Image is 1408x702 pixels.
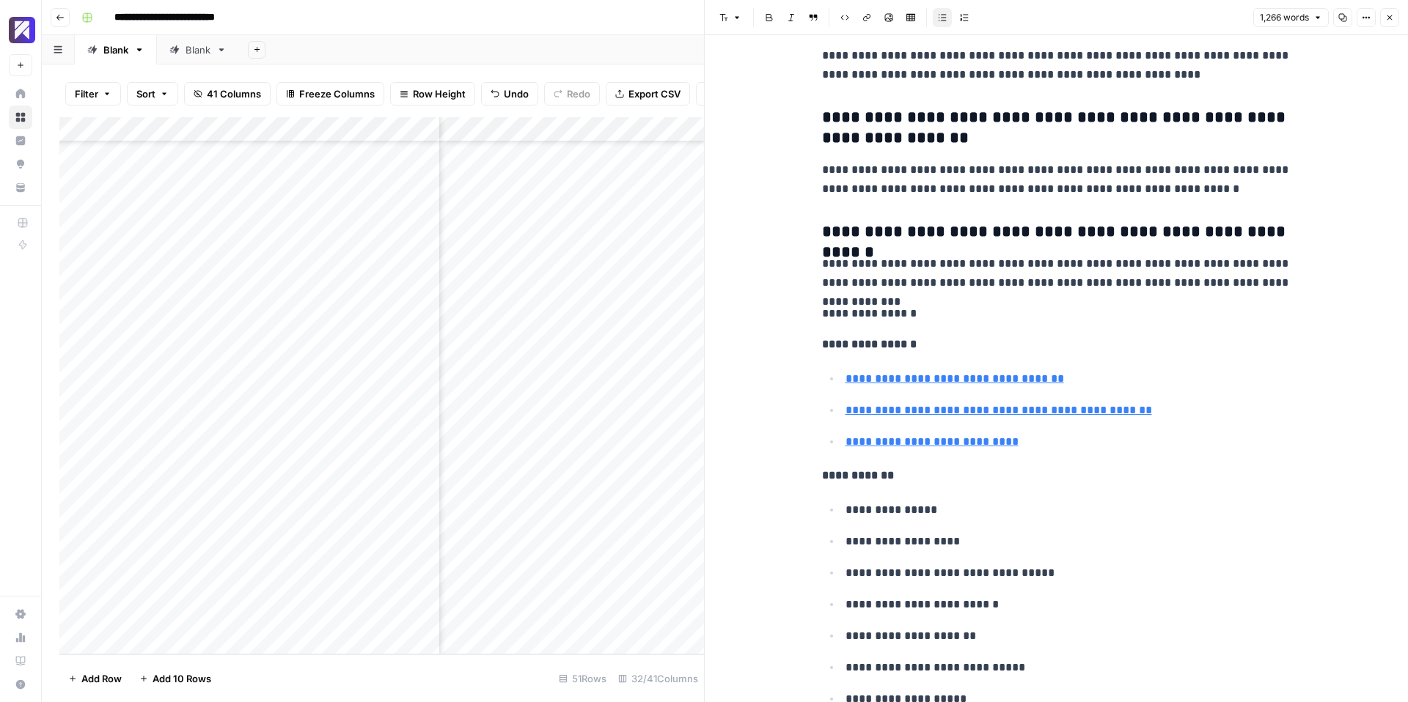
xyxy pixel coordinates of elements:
[276,82,384,106] button: Freeze Columns
[553,667,612,690] div: 51 Rows
[299,86,375,101] span: Freeze Columns
[606,82,690,106] button: Export CSV
[136,86,155,101] span: Sort
[103,43,128,57] div: Blank
[9,152,32,176] a: Opportunities
[81,671,122,686] span: Add Row
[9,673,32,696] button: Help + Support
[9,12,32,48] button: Workspace: Overjet - Test
[1260,11,1309,24] span: 1,266 words
[157,35,239,64] a: Blank
[186,43,210,57] div: Blank
[413,86,466,101] span: Row Height
[9,176,32,199] a: Your Data
[9,17,35,43] img: Overjet - Test Logo
[1253,8,1329,27] button: 1,266 words
[65,82,121,106] button: Filter
[131,667,220,690] button: Add 10 Rows
[9,129,32,152] a: Insights
[567,86,590,101] span: Redo
[612,667,704,690] div: 32/41 Columns
[9,649,32,673] a: Learning Hub
[127,82,178,106] button: Sort
[153,671,211,686] span: Add 10 Rows
[59,667,131,690] button: Add Row
[9,106,32,129] a: Browse
[9,626,32,649] a: Usage
[75,86,98,101] span: Filter
[9,602,32,626] a: Settings
[544,82,600,106] button: Redo
[207,86,261,101] span: 41 Columns
[628,86,681,101] span: Export CSV
[390,82,475,106] button: Row Height
[481,82,538,106] button: Undo
[75,35,157,64] a: Blank
[9,82,32,106] a: Home
[504,86,529,101] span: Undo
[184,82,271,106] button: 41 Columns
